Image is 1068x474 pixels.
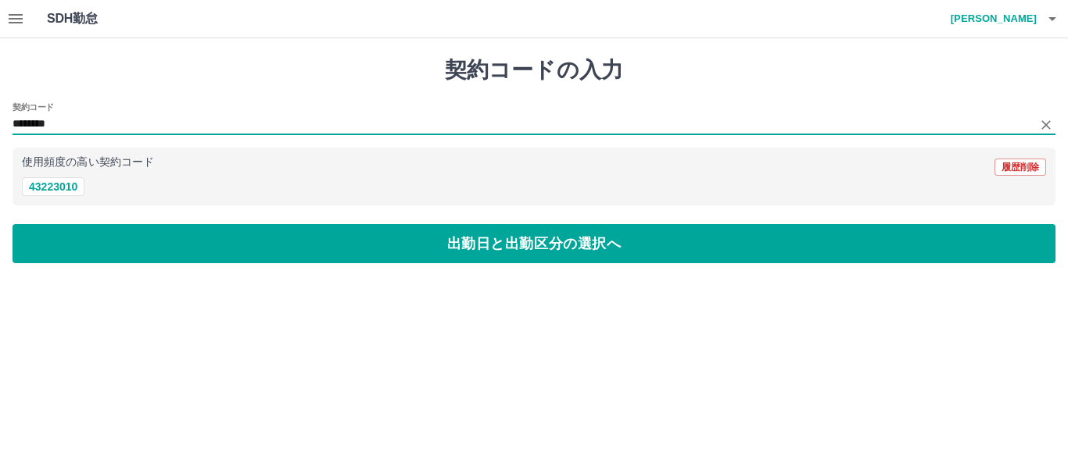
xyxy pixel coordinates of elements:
button: 出勤日と出勤区分の選択へ [13,224,1055,263]
p: 使用頻度の高い契約コード [22,157,154,168]
h2: 契約コード [13,101,54,113]
button: 43223010 [22,177,84,196]
h1: 契約コードの入力 [13,57,1055,84]
button: 履歴削除 [995,159,1046,176]
button: Clear [1035,114,1057,136]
